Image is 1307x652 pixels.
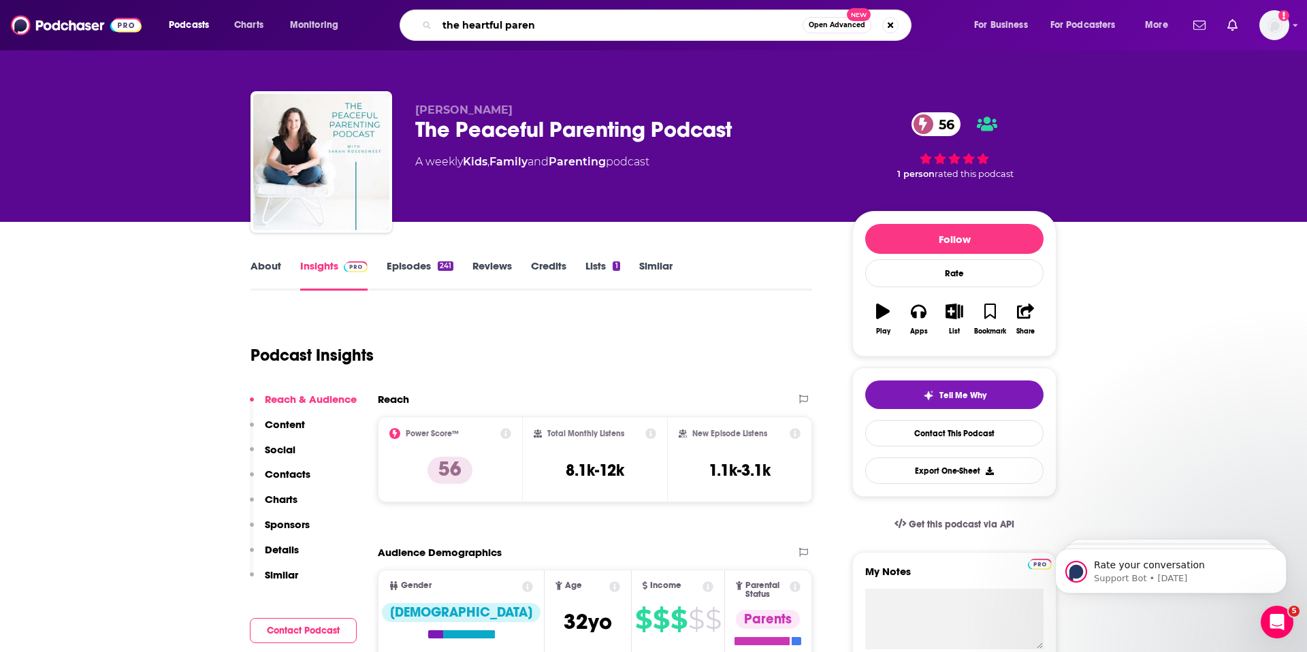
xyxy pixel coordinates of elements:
[688,608,704,630] span: $
[865,565,1044,589] label: My Notes
[965,14,1045,36] button: open menu
[472,259,512,291] a: Reviews
[1259,10,1289,40] span: Logged in as ldigiovine
[865,224,1044,254] button: Follow
[736,610,800,629] div: Parents
[253,94,389,230] img: The Peaceful Parenting Podcast
[897,169,935,179] span: 1 person
[265,568,298,581] p: Similar
[531,259,566,291] a: Credits
[250,543,299,568] button: Details
[378,393,409,406] h2: Reach
[290,16,338,35] span: Monitoring
[865,380,1044,409] button: tell me why sparkleTell Me Why
[865,457,1044,484] button: Export One-Sheet
[547,429,624,438] h2: Total Monthly Listens
[280,14,356,36] button: open menu
[265,543,299,556] p: Details
[250,568,298,593] button: Similar
[300,259,368,291] a: InsightsPodchaser Pro
[427,457,472,484] p: 56
[935,169,1014,179] span: rated this podcast
[169,16,209,35] span: Podcasts
[438,261,453,271] div: 241
[635,608,651,630] span: $
[937,295,972,344] button: List
[1145,16,1168,35] span: More
[1035,520,1307,615] iframe: Intercom notifications message
[1028,559,1052,570] img: Podchaser Pro
[250,468,310,493] button: Contacts
[613,261,619,271] div: 1
[909,519,1014,530] span: Get this podcast via API
[1278,10,1289,21] svg: Add a profile image
[549,155,606,168] a: Parenting
[923,390,934,401] img: tell me why sparkle
[585,259,619,291] a: Lists1
[1289,606,1300,617] span: 5
[250,418,305,443] button: Content
[265,468,310,480] p: Contacts
[565,581,582,590] span: Age
[852,103,1056,188] div: 56 1 personrated this podcast
[1016,327,1035,336] div: Share
[344,261,368,272] img: Podchaser Pro
[265,493,297,506] p: Charts
[653,608,669,630] span: $
[11,12,142,38] img: Podchaser - Follow, Share and Rate Podcasts
[489,155,528,168] a: Family
[564,608,612,635] span: 32 yo
[437,14,803,36] input: Search podcasts, credits, & more...
[265,418,305,431] p: Content
[939,390,986,401] span: Tell Me Why
[974,327,1006,336] div: Bookmark
[406,429,459,438] h2: Power Score™
[745,581,788,599] span: Parental Status
[234,16,263,35] span: Charts
[865,259,1044,287] div: Rate
[847,8,871,21] span: New
[528,155,549,168] span: and
[1261,606,1293,638] iframe: Intercom live chat
[250,618,357,643] button: Contact Podcast
[1008,295,1044,344] button: Share
[803,17,871,33] button: Open AdvancedNew
[1028,557,1052,570] a: Pro website
[401,581,432,590] span: Gender
[974,16,1028,35] span: For Business
[1050,16,1116,35] span: For Podcasters
[876,327,890,336] div: Play
[972,295,1007,344] button: Bookmark
[265,443,295,456] p: Social
[809,22,865,29] span: Open Advanced
[250,443,295,468] button: Social
[671,608,687,630] span: $
[639,259,673,291] a: Similar
[949,327,960,336] div: List
[387,259,453,291] a: Episodes241
[705,608,721,630] span: $
[865,295,901,344] button: Play
[1259,10,1289,40] img: User Profile
[159,14,227,36] button: open menu
[692,429,767,438] h2: New Episode Listens
[709,460,771,480] h3: 1.1k-3.1k
[865,420,1044,446] a: Contact This Podcast
[884,508,1025,541] a: Get this podcast via API
[1042,14,1135,36] button: open menu
[265,393,357,406] p: Reach & Audience
[378,546,502,559] h2: Audience Demographics
[566,460,624,480] h3: 8.1k-12k
[251,345,374,365] h1: Podcast Insights
[487,155,489,168] span: ,
[415,154,649,170] div: A weekly podcast
[250,493,297,518] button: Charts
[650,581,681,590] span: Income
[901,295,936,344] button: Apps
[415,103,513,116] span: [PERSON_NAME]
[382,603,540,622] div: [DEMOGRAPHIC_DATA]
